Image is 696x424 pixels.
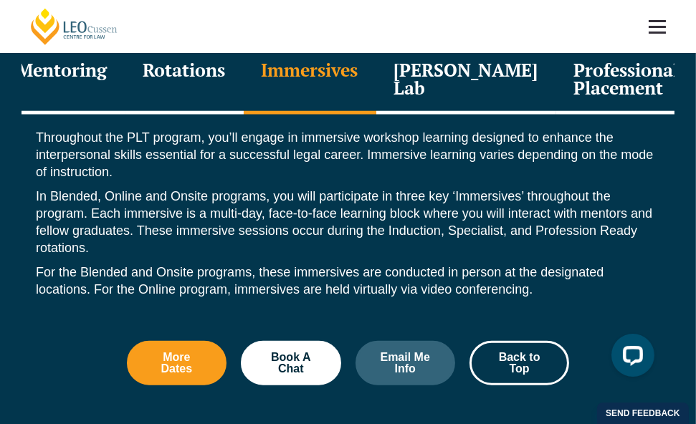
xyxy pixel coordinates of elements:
[146,352,207,375] span: More Dates
[29,7,120,46] a: [PERSON_NAME] Centre for Law
[125,47,244,115] div: Rotations
[244,47,376,115] div: Immersives
[36,264,660,298] p: For the Blended and Onsite programs, these immersives are conducted in person at the designated l...
[356,341,455,385] a: Email Me Info
[260,352,321,375] span: Book A Chat
[36,188,660,256] p: In Blended, Online and Onsite programs, you will participate in three key ‘Immersives’ throughout...
[489,352,550,375] span: Back to Top
[469,341,569,385] a: Back to Top
[376,47,556,115] div: [PERSON_NAME] Lab
[600,328,660,388] iframe: LiveChat chat widget
[241,341,340,385] a: Book A Chat
[375,352,436,375] span: Email Me Info
[36,129,660,180] p: Throughout the PLT program, you’ll engage in immersive workshop learning designed to enhance the ...
[127,341,227,385] a: More Dates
